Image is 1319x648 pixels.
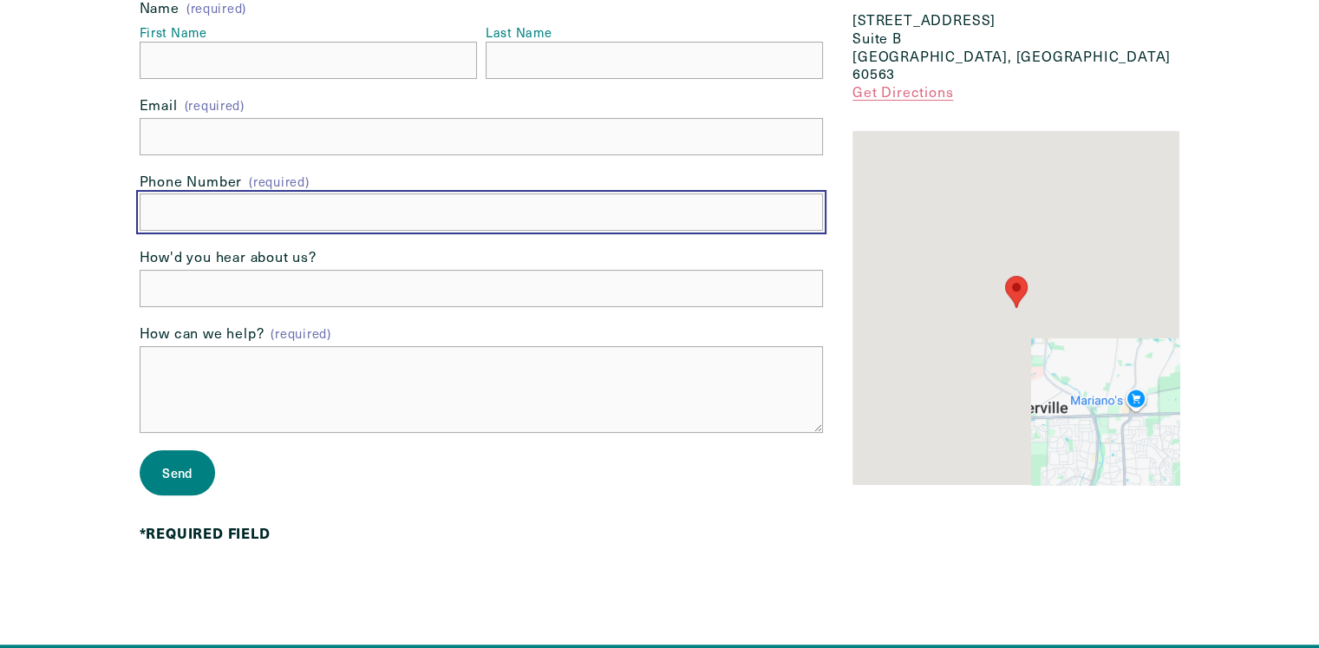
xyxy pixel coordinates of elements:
[162,464,192,481] span: Send
[852,11,1179,101] p: [STREET_ADDRESS] Suite B [GEOGRAPHIC_DATA], [GEOGRAPHIC_DATA] 60563
[140,324,264,343] span: How can we help?
[486,24,823,43] div: Last Name
[140,248,317,266] span: How'd you hear about us?
[140,24,477,43] div: First Name
[140,96,178,115] span: Email
[186,2,246,14] span: (required)
[140,523,271,543] strong: *REQUIRED FIELD
[140,450,216,495] button: SendSend
[249,175,309,187] span: (required)
[852,82,953,101] a: Get Directions
[140,173,243,191] span: Phone Number
[1005,276,1028,308] div: Ivy Lane Counseling 618 West 5th Ave Suite B Naperville, IL 60563
[185,97,245,114] span: (required)
[271,325,330,342] span: (required)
